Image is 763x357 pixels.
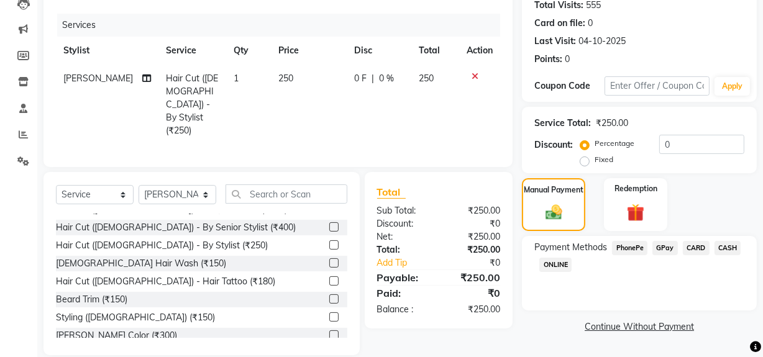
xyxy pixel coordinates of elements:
[166,73,218,136] span: Hair Cut ([DEMOGRAPHIC_DATA]) - By Stylist (₹250)
[439,217,509,230] div: ₹0
[368,243,439,256] div: Total:
[534,138,573,151] div: Discount:
[450,256,509,269] div: ₹0
[226,37,271,65] th: Qty
[56,37,158,65] th: Stylist
[347,37,411,65] th: Disc
[652,241,678,255] span: GPay
[683,241,710,255] span: CARD
[534,241,607,254] span: Payment Methods
[605,76,710,96] input: Enter Offer / Coupon Code
[439,286,509,301] div: ₹0
[226,184,347,204] input: Search or Scan
[439,270,509,285] div: ₹250.00
[588,17,593,30] div: 0
[57,14,509,37] div: Services
[56,275,275,288] div: Hair Cut ([DEMOGRAPHIC_DATA]) - Hair Tattoo (₹180)
[621,202,650,224] img: _gift.svg
[419,73,434,84] span: 250
[524,320,754,333] a: Continue Without Payment
[234,73,239,84] span: 1
[368,230,439,243] div: Net:
[354,72,367,85] span: 0 F
[615,183,657,194] label: Redemption
[534,35,576,48] div: Last Visit:
[56,329,177,342] div: [PERSON_NAME] Color (₹300)
[56,221,296,234] div: Hair Cut ([DEMOGRAPHIC_DATA]) - By Senior Stylist (₹400)
[379,72,394,85] span: 0 %
[368,256,450,269] a: Add Tip
[368,303,439,316] div: Balance :
[524,184,583,196] label: Manual Payment
[377,186,406,199] span: Total
[411,37,459,65] th: Total
[534,117,591,130] div: Service Total:
[565,53,570,66] div: 0
[56,257,226,270] div: [DEMOGRAPHIC_DATA] Hair Wash (₹150)
[459,37,500,65] th: Action
[596,117,628,130] div: ₹250.00
[372,72,374,85] span: |
[368,217,439,230] div: Discount:
[539,258,572,272] span: ONLINE
[595,138,634,149] label: Percentage
[534,79,605,93] div: Coupon Code
[278,73,293,84] span: 250
[439,204,509,217] div: ₹250.00
[715,241,741,255] span: CASH
[56,293,127,306] div: Beard Trim (₹150)
[541,203,567,222] img: _cash.svg
[578,35,626,48] div: 04-10-2025
[56,311,215,324] div: Styling ([DEMOGRAPHIC_DATA]) (₹150)
[368,204,439,217] div: Sub Total:
[439,230,509,243] div: ₹250.00
[534,53,562,66] div: Points:
[368,270,439,285] div: Payable:
[439,303,509,316] div: ₹250.00
[612,241,647,255] span: PhonePe
[439,243,509,256] div: ₹250.00
[158,37,226,65] th: Service
[63,73,133,84] span: [PERSON_NAME]
[534,17,585,30] div: Card on file:
[715,77,750,96] button: Apply
[595,154,613,165] label: Fixed
[56,239,268,252] div: Hair Cut ([DEMOGRAPHIC_DATA]) - By Stylist (₹250)
[368,286,439,301] div: Paid:
[271,37,347,65] th: Price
